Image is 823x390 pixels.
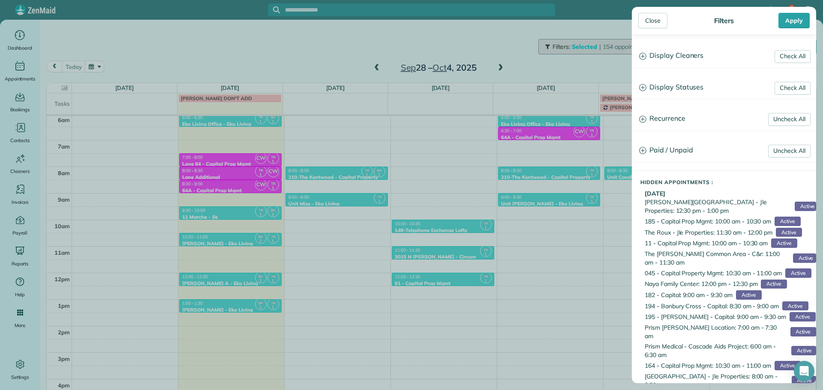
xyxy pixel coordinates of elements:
span: Active [782,301,808,311]
span: Active [791,346,816,355]
a: Paid / Unpaid [632,140,816,161]
span: 182 - Capital: 9:00 am - 9:30 am [645,291,733,299]
span: Active [775,217,800,226]
span: Active [775,361,800,370]
span: 185 - Capital Prop Mgmt: 10:00 am - 10:30 am [645,217,771,226]
div: Filters [712,16,736,25]
span: Active [790,327,816,336]
span: Active [771,238,797,248]
span: Active [790,312,815,322]
div: Apply [778,13,810,28]
span: [PERSON_NAME][GEOGRAPHIC_DATA] - Jle Properties: 12:30 pm - 1:00 pm [645,198,791,215]
div: Open Intercom Messenger [794,361,814,381]
span: Naya Family Center: 12:00 pm - 12:30 pm [645,280,757,288]
a: Display Cleaners [632,45,816,67]
a: Recurrence [632,108,816,130]
span: Active [793,253,816,263]
a: Uncheck All [768,113,811,126]
span: 194 - Banbury Cross - Capital: 8:30 am - 9:00 am [645,302,779,310]
span: [GEOGRAPHIC_DATA] - Jle Properties: 8:00 am - 8:30 am [645,372,788,389]
span: Active [736,290,762,300]
h5: Hidden Appointments : [640,179,816,185]
span: Active [785,268,811,278]
span: The [PERSON_NAME] Common Area - C&r: 11:00 am - 11:30 am [645,250,790,267]
div: Close [638,13,667,28]
span: 164 - Capital Prop Mgmt: 10:30 am - 11:00 am [645,361,771,370]
span: 11 - Capital Prop Mgmt: 10:00 am - 10:30 am [645,239,768,247]
span: Prism Medical - Cascade Aids Project: 6:00 am - 6:30 am [645,342,788,359]
span: Active [761,280,787,289]
a: Uncheck All [768,145,811,158]
span: Active [795,202,816,211]
a: Check All [775,82,811,95]
span: Active [776,228,802,237]
span: Active [792,376,816,385]
span: 195 - [PERSON_NAME] - Capital: 9:00 am - 9:30 am [645,313,786,321]
a: Check All [775,50,811,63]
span: The Roux - Jle Properties: 11:30 am - 12:00 pm [645,228,772,237]
a: Display Statuses [632,77,816,98]
span: 045 - Capital Property Mgmt: 10:30 am - 11:00 am [645,269,782,277]
span: Prism [PERSON_NAME] Location: 7:00 am - 7:30 am [645,323,787,340]
b: [DATE] [645,190,665,197]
